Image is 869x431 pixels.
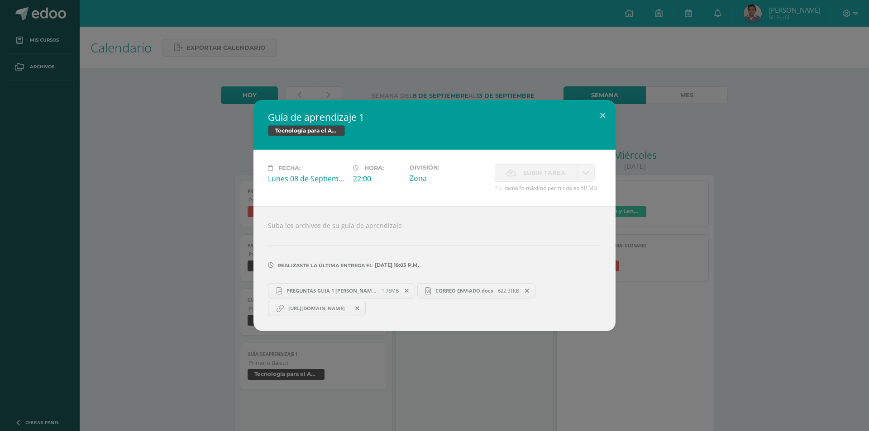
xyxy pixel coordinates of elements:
span: Fecha: [278,165,301,171]
label: División: [410,164,487,171]
div: Zona [410,173,487,183]
a: [URL][DOMAIN_NAME] [268,301,366,316]
div: Suba los archivos de su guía de aprendizaje [253,206,616,331]
span: Remover entrega [399,286,415,296]
span: * El tamaño máximo permitido es 50 MB [495,184,601,192]
span: [DATE] 18:03 p.m. [372,265,419,265]
span: Remover entrega [350,303,365,313]
h2: Guía de aprendizaje 1 [268,111,601,123]
span: Remover entrega [520,286,535,296]
a: PREGUNTAS GUIA 1 [PERSON_NAME].pdf 1.76MB [268,283,415,298]
span: 1.76MB [382,287,399,294]
span: [URL][DOMAIN_NAME] [284,305,349,312]
span: PREGUNTAS GUIA 1 [PERSON_NAME].pdf [282,287,382,294]
span: 622.91KB [498,287,519,294]
button: Close (Esc) [590,100,616,131]
span: Subir tarea [523,165,565,181]
a: La fecha de entrega ha expirado [577,164,595,182]
div: 22:00 [353,174,402,184]
span: Realizaste la última entrega el [277,262,372,269]
div: Lunes 08 de Septiembre [268,174,346,184]
span: Hora: [364,165,384,171]
span: CORREO ENVIADO.docx [431,287,498,294]
label: La fecha de entrega ha expirado [495,164,577,182]
span: Tecnología para el Aprendizaje y la Comunicación (Informática) [268,125,345,136]
a: CORREO ENVIADO.docx 622.91KB [417,283,536,298]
